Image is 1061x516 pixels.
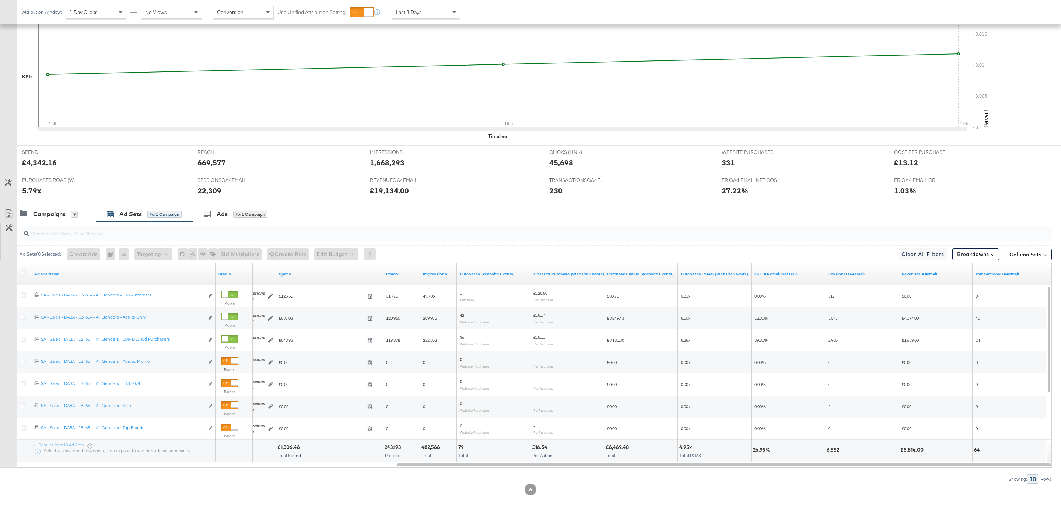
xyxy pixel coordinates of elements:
[385,444,403,451] div: 243,193
[147,211,182,218] div: for 1 Campaign
[71,211,78,218] div: 9
[221,323,238,328] label: Active
[828,293,835,299] span: 517
[197,149,253,156] span: REACH
[681,337,690,343] span: 5.85x
[828,315,838,321] span: 3,047
[221,301,238,306] label: Active
[386,315,400,321] span: 120,960
[828,404,830,409] span: 2
[952,248,999,260] button: Breakdowns
[460,298,474,302] sub: Purchase
[233,211,267,218] div: for 1 Campaign
[386,271,417,277] a: The number of people your ad was served to.
[754,404,766,409] span: 0.00%
[894,149,949,156] span: COST PER PURCHASE (WEBSITE EVENTS)
[22,185,41,196] div: 5.79x
[533,386,553,390] sub: Per Purchase
[41,403,204,408] div: SA - Sales - DABA - 18- 65+ - All Genders - Sale
[22,149,77,156] span: SPEND
[976,315,980,321] span: 40
[607,315,624,321] span: £3,249.43
[533,430,553,435] sub: Per Purchase
[22,157,57,168] div: £4,342.16
[828,271,896,277] a: Sessions - The total number of sessions
[754,315,768,321] span: 18.31%
[902,359,911,365] span: £0.00
[460,357,462,362] span: 0
[900,446,926,453] div: £5,814.00
[1008,477,1027,482] div: Showing:
[722,149,777,156] span: WEBSITE PURCHASES
[221,345,238,350] label: Active
[976,359,978,365] span: 0
[279,337,364,343] span: £543.93
[460,408,490,413] sub: Website Purchases
[279,359,364,365] span: £0.00
[41,336,204,344] a: SA - Sales - DABA - 18- 65+ - All Genders - 10% LAL 30d Purchasers
[902,404,911,409] span: £0.00
[145,9,167,15] span: No Views
[607,359,617,365] span: £0.00
[386,337,400,343] span: 119,378
[754,271,822,277] a: FR GA4 Net COS
[221,433,238,438] label: Paused
[41,425,204,431] div: SA - Sales - DABA - 18- 65+ - All Genders - Top Brands
[974,446,982,453] div: 64
[277,444,302,451] div: £1,306.46
[894,177,949,184] span: FR GA4 EMAIL CR
[533,364,553,368] sub: Per Purchase
[279,315,364,321] span: £637.03
[533,357,535,362] span: -
[221,367,238,372] label: Paused
[370,157,405,168] div: 1,668,293
[607,404,617,409] span: £0.00
[41,403,204,410] a: SA - Sales - DABA - 18- 65+ - All Genders - Sale
[533,408,553,413] sub: Per Purchase
[754,426,766,431] span: 0.00%
[606,444,631,451] div: £6,469.48
[532,444,550,451] div: £16.54
[1040,477,1052,482] div: Rows
[722,177,777,184] span: FR GA4 EMAIL NET COS
[976,337,980,343] span: 24
[533,334,545,340] span: £15.11
[607,271,675,277] a: The total value of the purchase actions tracked by your Custom Audience pixel on your website aft...
[34,271,213,277] a: Your Ad Set name.
[460,334,464,340] span: 36
[754,359,766,365] span: 0.00%
[70,9,98,15] span: 1 Day Clicks
[902,337,919,343] span: £1,639.00
[279,271,380,277] a: The total amount spent to date.
[221,389,238,394] label: Paused
[197,177,253,184] span: SESSIONSGA4EMAIL
[460,364,490,368] sub: Website Purchases
[29,223,954,238] input: Search Ad Set Name, ID or Objective
[423,426,425,431] span: 0
[532,453,553,458] span: Per Action
[370,185,409,196] div: £19,134.00
[607,426,617,431] span: £0.00
[894,185,916,196] div: 1.03%
[460,312,464,318] span: 42
[279,382,364,387] span: £0.00
[41,292,204,298] div: SA - Sales - DABA - 18- 65+ - All Genders - BTS - Interests
[423,293,435,299] span: 49,736
[549,185,563,196] div: 230
[533,379,535,384] span: -
[41,336,204,342] div: SA - Sales - DABA - 18- 65+ - All Genders - 10% LAL 30d Purchasers
[754,382,766,387] span: 0.00%
[33,210,66,218] div: Campaigns
[681,359,690,365] span: 0.00x
[607,382,617,387] span: £0.00
[460,423,462,428] span: 0
[41,358,204,364] div: SA - Sales - DABA - 18- 65+ - All Genders - Adidas Promo
[460,430,490,435] sub: Website Purchases
[41,314,204,322] a: SA - Sales - DABA - 18- 65+ - All Genders - Adults Only
[983,110,989,127] text: Percent
[20,251,62,257] div: Ad Sets ( 0 Selected)
[902,293,911,299] span: £0.00
[279,293,364,299] span: £125.50
[22,177,77,184] span: PURCHASES ROAS (WEBSITE EVENTS)
[681,426,690,431] span: 0.00x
